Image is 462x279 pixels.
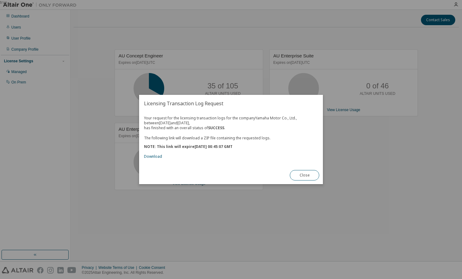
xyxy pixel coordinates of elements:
[144,144,233,149] b: NOTE: This link will expire [DATE] 00:45:07 GMT
[144,154,162,159] a: Download
[208,125,224,130] b: SUCCESS
[144,116,318,159] div: Your request for the licensing transaction logs for the company Yamaha Motor Co., Ltd. , between ...
[290,170,319,180] button: Close
[144,135,318,141] p: The following link will download a ZIP file containing the requested logs.
[139,95,323,112] h2: Licensing Transaction Log Request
